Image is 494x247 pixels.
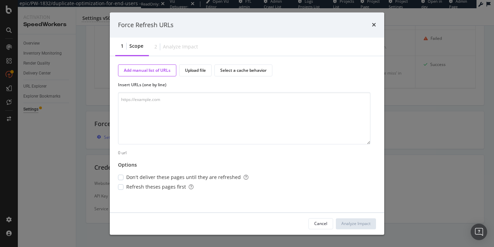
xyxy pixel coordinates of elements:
div: Cancel [314,221,327,226]
div: Scope [129,43,143,50]
div: Open Intercom Messenger [471,224,487,240]
div: Analyze Impact [341,221,370,226]
div: Select a cache behavior [220,68,267,74]
span: Don't deliver these pages until they are refreshed [126,174,248,181]
div: Force Refresh URLs [118,21,174,30]
button: Analyze Impact [336,218,376,229]
span: Refresh theses pages first [126,183,193,190]
div: 2 [154,43,157,50]
label: Insert URLs (one by line) [118,82,370,88]
div: Analyze Impact [163,43,198,50]
div: Add manual list of URLs [124,68,170,74]
div: Upload file [185,68,206,74]
button: Cancel [308,218,333,229]
div: times [372,21,376,30]
div: 0 url [118,150,376,156]
div: 1 [121,43,123,50]
div: modal [110,12,384,235]
div: Options [118,161,137,168]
